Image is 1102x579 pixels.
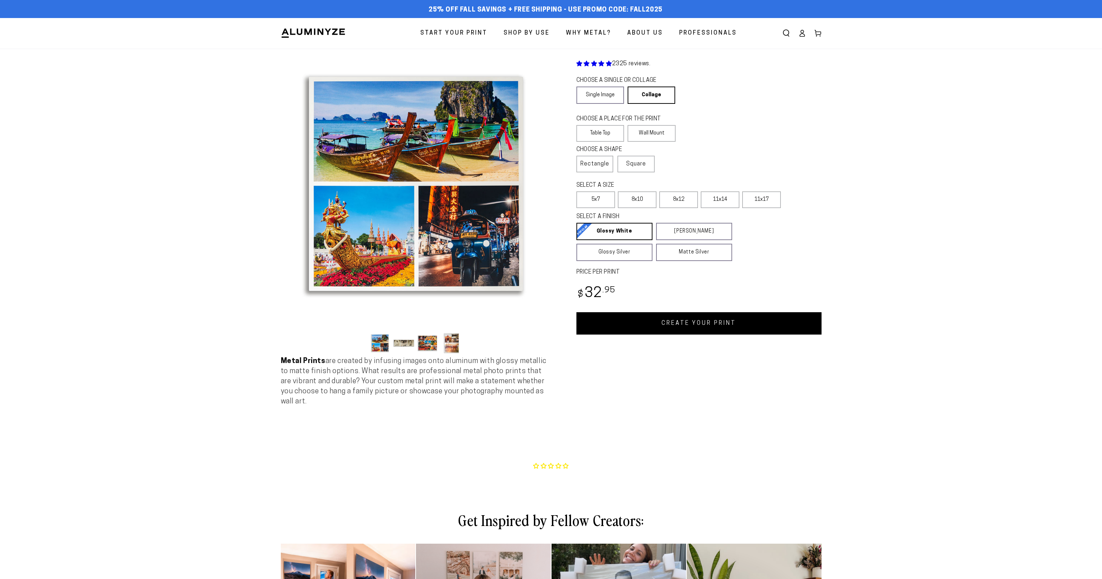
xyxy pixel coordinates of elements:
[369,332,391,354] button: Load image 1 in gallery view
[742,191,781,208] label: 11x17
[580,160,609,168] span: Rectangle
[281,358,326,365] strong: Metal Prints
[576,191,615,208] label: 5x7
[576,181,721,190] legend: SELECT A SIZE
[622,24,668,43] a: About Us
[626,160,646,168] span: Square
[778,25,794,41] summary: Search our site
[576,76,669,85] legend: CHOOSE A SINGLE OR COLLAGE
[281,49,551,356] media-gallery: Gallery Viewer
[674,24,742,43] a: Professionals
[429,6,663,14] span: 25% off FALL Savings + Free Shipping - Use Promo Code: FALL2025
[701,191,739,208] label: 11x14
[576,213,715,221] legend: SELECT A FINISH
[417,332,439,354] button: Load image 3 in gallery view
[656,223,732,240] a: [PERSON_NAME]
[576,268,822,277] label: PRICE PER PRINT
[415,24,493,43] a: Start Your Print
[656,244,732,261] a: Matte Silver
[420,28,487,39] span: Start Your Print
[576,115,669,123] legend: CHOOSE A PLACE FOR THE PRINT
[576,223,652,240] a: Glossy White
[393,332,415,354] button: Load image 2 in gallery view
[602,286,615,295] sup: .95
[577,290,584,300] span: $
[576,87,624,104] a: Single Image
[679,28,737,39] span: Professionals
[618,191,656,208] label: 8x10
[561,24,616,43] a: Why Metal?
[628,125,676,142] label: Wall Mount
[628,87,675,104] a: Collage
[441,332,463,354] button: Load image 4 in gallery view
[627,28,663,39] span: About Us
[281,358,546,405] span: are created by infusing images onto aluminum with glossy metallic to matte finish options. What r...
[576,312,822,335] a: CREATE YOUR PRINT
[335,511,767,529] h2: Get Inspired by Fellow Creators:
[576,146,648,154] legend: CHOOSE A SHAPE
[281,28,346,39] img: Aluminyze
[576,287,616,301] bdi: 32
[566,28,611,39] span: Why Metal?
[576,125,624,142] label: Table Top
[498,24,555,43] a: Shop By Use
[659,191,698,208] label: 8x12
[504,28,550,39] span: Shop By Use
[576,244,652,261] a: Glossy Silver
[488,462,614,470] div: Average rating is 0.00 stars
